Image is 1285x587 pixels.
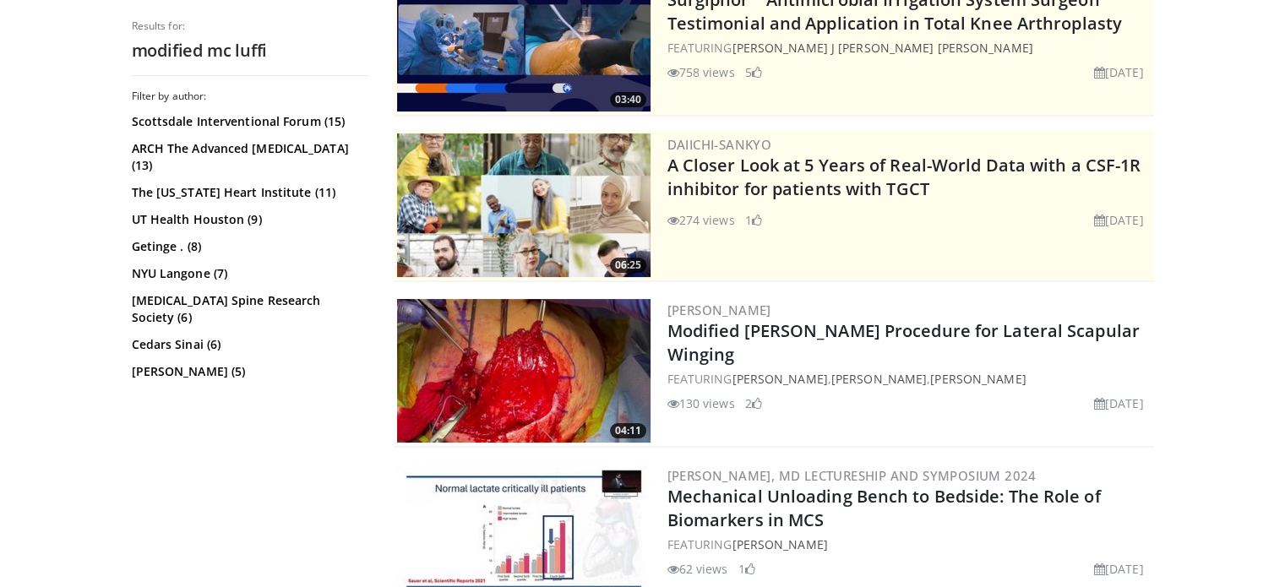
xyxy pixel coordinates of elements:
a: [MEDICAL_DATA] Spine Research Society (6) [132,292,364,326]
h3: Filter by author: [132,90,368,103]
a: [PERSON_NAME] [667,302,771,318]
li: 274 views [667,211,735,229]
li: [DATE] [1094,211,1144,229]
p: Results for: [132,19,368,33]
a: Daiichi-Sankyo [667,136,772,153]
a: Cedars Sinai (6) [132,336,364,353]
a: 04:11 [397,299,651,443]
a: NYU Langone (7) [132,265,364,282]
a: [PERSON_NAME], MD Lectureship and Symposium 2024 [667,467,1037,484]
a: [PERSON_NAME] [732,536,827,552]
li: 758 views [667,63,735,81]
span: 03:40 [610,92,646,107]
li: 1 [738,560,755,578]
span: 04:11 [610,423,646,438]
li: 5 [745,63,762,81]
li: 1 [745,211,762,229]
a: 06:25 [397,133,651,277]
a: A Closer Look at 5 Years of Real-World Data with a CSF-1R inhibitor for patients with TGCT [667,154,1141,200]
img: 83f04c9e-407e-4eea-8b09-72af40023683.300x170_q85_crop-smart_upscale.jpg [397,299,651,443]
a: Scottsdale Interventional Forum (15) [132,113,364,130]
img: 93c22cae-14d1-47f0-9e4a-a244e824b022.png.300x170_q85_crop-smart_upscale.jpg [397,133,651,277]
a: [PERSON_NAME] [831,371,927,387]
a: [PERSON_NAME] J [PERSON_NAME] [PERSON_NAME] [732,40,1032,56]
div: FEATURING [667,39,1151,57]
a: [PERSON_NAME] [732,371,827,387]
a: Mechanical Unloading Bench to Bedside: The Role of Biomarkers in MCS [667,485,1101,531]
a: [PERSON_NAME] [930,371,1026,387]
a: ARCH The Advanced [MEDICAL_DATA] (13) [132,140,364,174]
a: UT Health Houston (9) [132,211,364,228]
h2: modified mc luffi [132,40,368,62]
span: 06:25 [610,258,646,273]
a: Modified [PERSON_NAME] Procedure for Lateral Scapular Winging [667,319,1140,366]
a: [PERSON_NAME] (5) [132,363,364,380]
li: 130 views [667,394,735,412]
li: 2 [745,394,762,412]
div: FEATURING [667,535,1151,553]
a: The [US_STATE] Heart Institute (11) [132,184,364,201]
a: Getinge . (8) [132,238,364,255]
li: [DATE] [1094,394,1144,412]
li: 62 views [667,560,728,578]
li: [DATE] [1094,560,1144,578]
li: [DATE] [1094,63,1144,81]
div: FEATURING , , [667,370,1151,388]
